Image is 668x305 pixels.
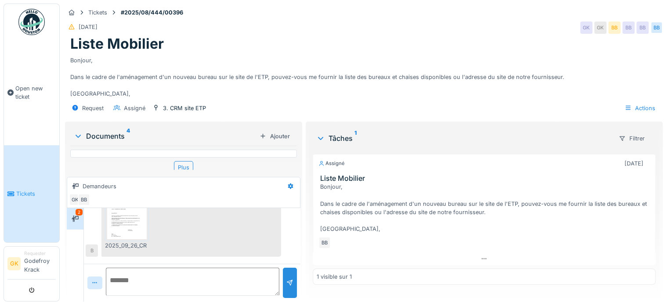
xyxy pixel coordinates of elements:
sup: 1 [354,133,357,144]
div: BB [608,22,621,34]
strong: #2025/08/444/00396 [117,8,187,17]
div: Un nouveau fichier a été ajouté à la conversation par [PERSON_NAME] [101,169,281,257]
a: GK RequesterGodefroy Krack [7,250,56,280]
div: BB [650,22,663,34]
sup: 4 [126,131,130,141]
div: 1 visible sur 1 [317,273,352,281]
div: GK [69,194,81,206]
div: BB [622,22,635,34]
img: Badge_color-CXgf-gQk.svg [18,9,45,35]
div: Tickets [88,8,107,17]
div: BB [318,237,331,249]
div: B [86,244,98,257]
div: 3. CRM site ETP [163,104,206,112]
div: Documents [74,131,256,141]
li: Godefroy Krack [24,250,56,277]
a: Tickets [4,145,59,242]
div: Tâches [316,133,611,144]
div: Assigné [318,160,345,167]
img: 3eyl0fssnjioqamitj9eqshk1f4h [107,195,147,239]
div: GK [594,22,607,34]
div: BB [78,194,90,206]
li: GK [7,257,21,270]
div: Actions [621,102,659,115]
span: Tickets [16,190,56,198]
div: 2025_09_26_CRM GROUP_IS_CH_863 mobilier ETP.pdf [105,241,149,250]
div: Plus [174,161,193,174]
div: Bonjour, Dans le cadre de l'aménagement d'un nouveau bureau sur le site de l'ETP, pouvez-vous me ... [70,53,657,98]
a: Open new ticket [4,40,59,145]
div: Requester [24,250,56,257]
div: Request [82,104,104,112]
h3: Liste Mobilier [320,174,652,183]
span: Open new ticket [15,84,56,101]
div: BB [636,22,649,34]
div: [DATE] [79,23,97,31]
div: GK [580,22,592,34]
div: Demandeurs [83,182,116,190]
div: Bonjour, Dans le cadre de l'aménagement d'un nouveau bureau sur le site de l'ETP, pouvez-vous me ... [320,183,652,233]
div: 2 [76,209,83,215]
div: Filtrer [615,132,649,145]
div: Assigné [124,104,145,112]
div: [DATE] [625,159,643,168]
h1: Liste Mobilier [70,36,164,52]
div: Ajouter [256,130,293,142]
